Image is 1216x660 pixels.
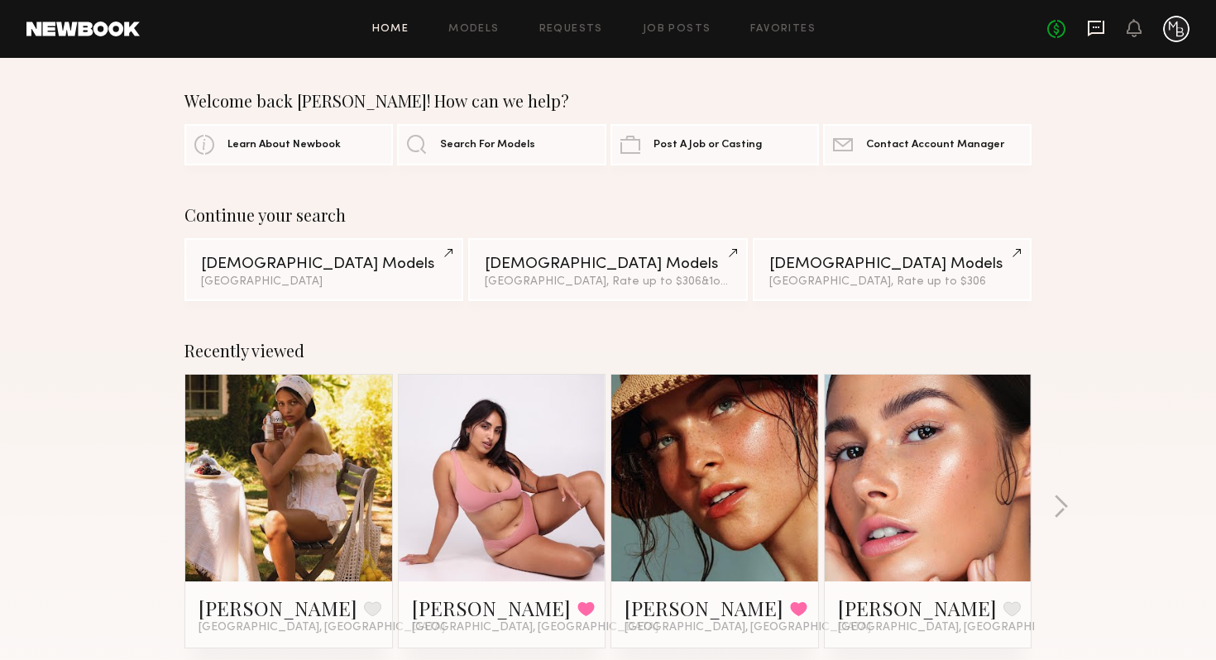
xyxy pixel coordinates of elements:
[184,341,1032,361] div: Recently viewed
[823,124,1032,165] a: Contact Account Manager
[372,24,409,35] a: Home
[838,621,1084,634] span: [GEOGRAPHIC_DATA], [GEOGRAPHIC_DATA]
[750,24,816,35] a: Favorites
[753,238,1032,301] a: [DEMOGRAPHIC_DATA] Models[GEOGRAPHIC_DATA], Rate up to $306
[769,276,1015,288] div: [GEOGRAPHIC_DATA], Rate up to $306
[625,621,871,634] span: [GEOGRAPHIC_DATA], [GEOGRAPHIC_DATA]
[201,256,447,272] div: [DEMOGRAPHIC_DATA] Models
[485,276,730,288] div: [GEOGRAPHIC_DATA], Rate up to $306
[653,140,762,151] span: Post A Job or Casting
[866,140,1004,151] span: Contact Account Manager
[201,276,447,288] div: [GEOGRAPHIC_DATA]
[643,24,711,35] a: Job Posts
[468,238,747,301] a: [DEMOGRAPHIC_DATA] Models[GEOGRAPHIC_DATA], Rate up to $306&1other filter
[440,140,535,151] span: Search For Models
[448,24,499,35] a: Models
[412,595,571,621] a: [PERSON_NAME]
[485,256,730,272] div: [DEMOGRAPHIC_DATA] Models
[184,238,463,301] a: [DEMOGRAPHIC_DATA] Models[GEOGRAPHIC_DATA]
[184,124,393,165] a: Learn About Newbook
[838,595,997,621] a: [PERSON_NAME]
[701,276,773,287] span: & 1 other filter
[412,621,658,634] span: [GEOGRAPHIC_DATA], [GEOGRAPHIC_DATA]
[610,124,819,165] a: Post A Job or Casting
[539,24,603,35] a: Requests
[184,205,1032,225] div: Continue your search
[769,256,1015,272] div: [DEMOGRAPHIC_DATA] Models
[397,124,606,165] a: Search For Models
[184,91,1032,111] div: Welcome back [PERSON_NAME]! How can we help?
[625,595,783,621] a: [PERSON_NAME]
[227,140,341,151] span: Learn About Newbook
[199,595,357,621] a: [PERSON_NAME]
[199,621,445,634] span: [GEOGRAPHIC_DATA], [GEOGRAPHIC_DATA]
